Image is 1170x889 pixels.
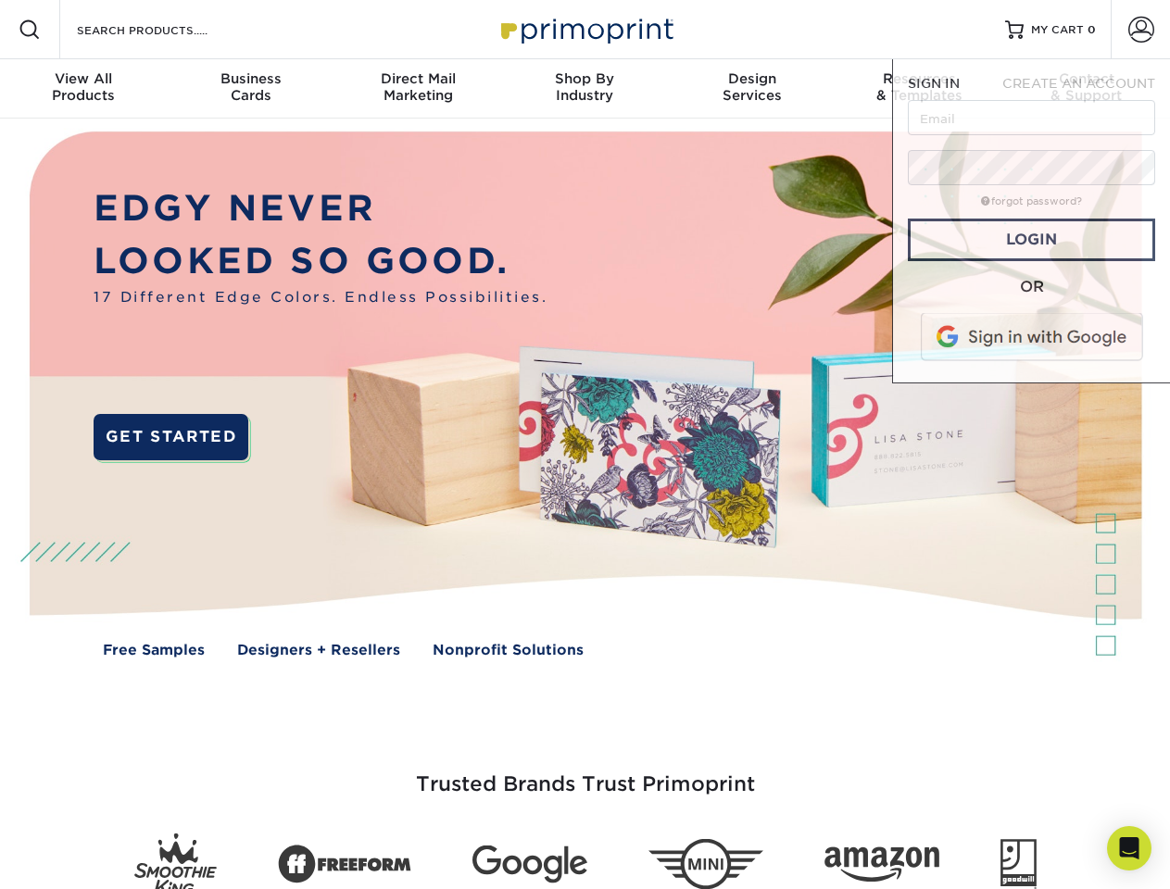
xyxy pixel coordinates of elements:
[501,59,668,119] a: Shop ByIndustry
[103,640,205,661] a: Free Samples
[334,70,501,87] span: Direct Mail
[433,640,584,661] a: Nonprofit Solutions
[167,70,333,104] div: Cards
[493,9,678,49] img: Primoprint
[836,59,1002,119] a: Resources& Templates
[75,19,256,41] input: SEARCH PRODUCTS.....
[836,70,1002,104] div: & Templates
[981,195,1082,207] a: forgot password?
[94,414,248,460] a: GET STARTED
[669,70,836,104] div: Services
[94,182,547,235] p: EDGY NEVER
[1000,839,1037,889] img: Goodwill
[237,640,400,661] a: Designers + Resellers
[501,70,668,87] span: Shop By
[824,847,939,883] img: Amazon
[908,100,1155,135] input: Email
[334,70,501,104] div: Marketing
[908,276,1155,298] div: OR
[669,59,836,119] a: DesignServices
[167,59,333,119] a: BusinessCards
[908,76,960,91] span: SIGN IN
[501,70,668,104] div: Industry
[94,235,547,288] p: LOOKED SO GOOD.
[908,219,1155,261] a: Login
[836,70,1002,87] span: Resources
[1107,826,1151,870] div: Open Intercom Messenger
[334,59,501,119] a: Direct MailMarketing
[94,287,547,308] span: 17 Different Edge Colors. Endless Possibilities.
[44,728,1127,819] h3: Trusted Brands Trust Primoprint
[1031,22,1084,38] span: MY CART
[167,70,333,87] span: Business
[1088,23,1096,36] span: 0
[1002,76,1155,91] span: CREATE AN ACCOUNT
[472,845,587,883] img: Google
[669,70,836,87] span: Design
